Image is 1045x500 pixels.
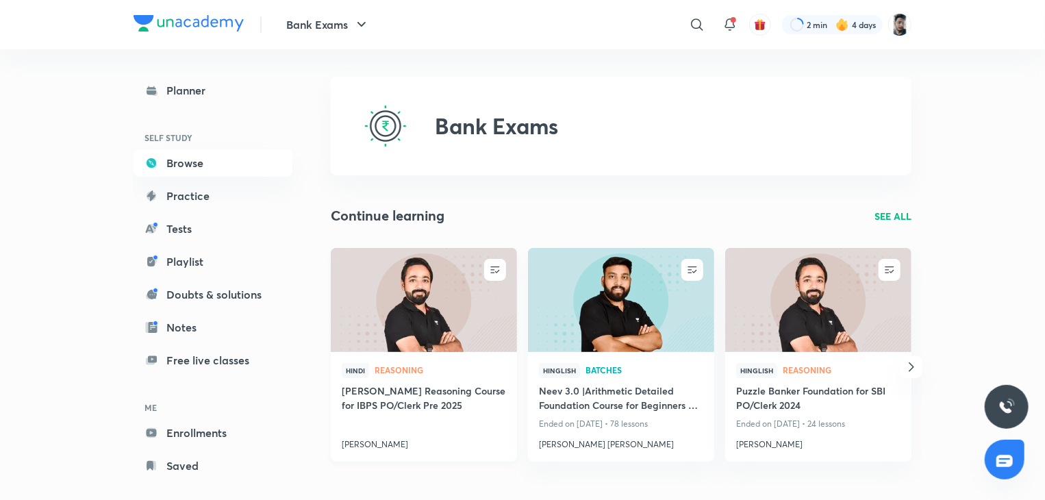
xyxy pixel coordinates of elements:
a: SEE ALL [874,209,911,223]
img: Bank Exams [364,104,407,148]
a: [PERSON_NAME] [342,433,506,451]
img: avatar [754,18,766,31]
a: new-thumbnail [331,248,517,352]
button: Bank Exams [278,11,378,38]
a: [PERSON_NAME] [736,433,901,451]
span: Hindi [342,363,369,378]
a: Reasoning [375,366,506,375]
a: Batches [586,366,703,375]
a: Doubts & solutions [134,281,292,308]
button: avatar [749,14,771,36]
a: Playlist [134,248,292,275]
h2: Bank Exams [435,113,558,139]
img: new-thumbnail [526,247,716,353]
h2: Continue learning [331,205,444,226]
a: Company Logo [134,15,244,35]
img: new-thumbnail [723,247,913,353]
a: Puzzle Banker Foundation for SBI PO/Clerk 2024 [736,384,901,415]
a: Saved [134,452,292,479]
a: [PERSON_NAME] Reasoning Course for IBPS PO/Clerk Pre 2025 [342,384,506,415]
span: Hinglish [736,363,777,378]
a: Browse [134,149,292,177]
span: Reasoning [375,366,506,374]
h6: SELF STUDY [134,126,292,149]
img: Company Logo [134,15,244,32]
h6: ME [134,396,292,419]
span: Hinglish [539,363,580,378]
img: new-thumbnail [329,247,518,353]
a: Notes [134,314,292,341]
a: Tests [134,215,292,242]
span: Reasoning [783,366,901,374]
a: new-thumbnail [528,248,714,352]
a: Free live classes [134,347,292,374]
a: Reasoning [783,366,901,375]
a: Enrollments [134,419,292,447]
span: Batches [586,366,703,374]
a: new-thumbnail [725,248,911,352]
img: ttu [998,399,1015,415]
a: Practice [134,182,292,210]
a: Planner [134,77,292,104]
img: Snehasish Das [888,13,911,36]
img: streak [835,18,849,32]
a: [PERSON_NAME] [PERSON_NAME] [539,433,703,451]
a: Neev 3.0 |Arithmetic Detailed Foundation Course for Beginners All Bank Exam 2025 [539,384,703,415]
p: Ended on [DATE] • 78 lessons [539,415,703,433]
p: Ended on [DATE] • 24 lessons [736,415,901,433]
